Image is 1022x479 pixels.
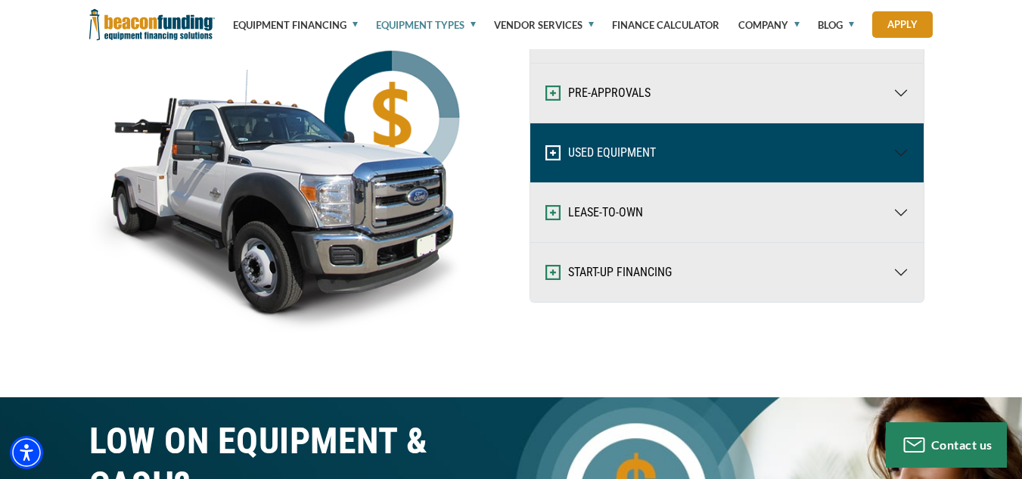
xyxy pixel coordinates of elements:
[530,243,924,302] button: START-UP FINANCING
[530,123,924,182] button: USED EQUIPMENT
[530,183,924,242] button: LEASE-TO-OWN
[545,86,561,101] img: Expand and Collapse Icon
[545,205,561,220] img: Expand and Collapse Icon
[530,64,924,123] button: PRE-APPROVALS
[886,422,1007,468] button: Contact us
[931,437,992,452] span: Contact us
[10,436,43,469] div: Accessibility Menu
[545,145,561,160] img: Expand and Collapse Icon
[872,11,933,38] a: Apply
[89,49,468,352] img: Tow Truck
[545,265,561,280] img: Expand and Collapse Icon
